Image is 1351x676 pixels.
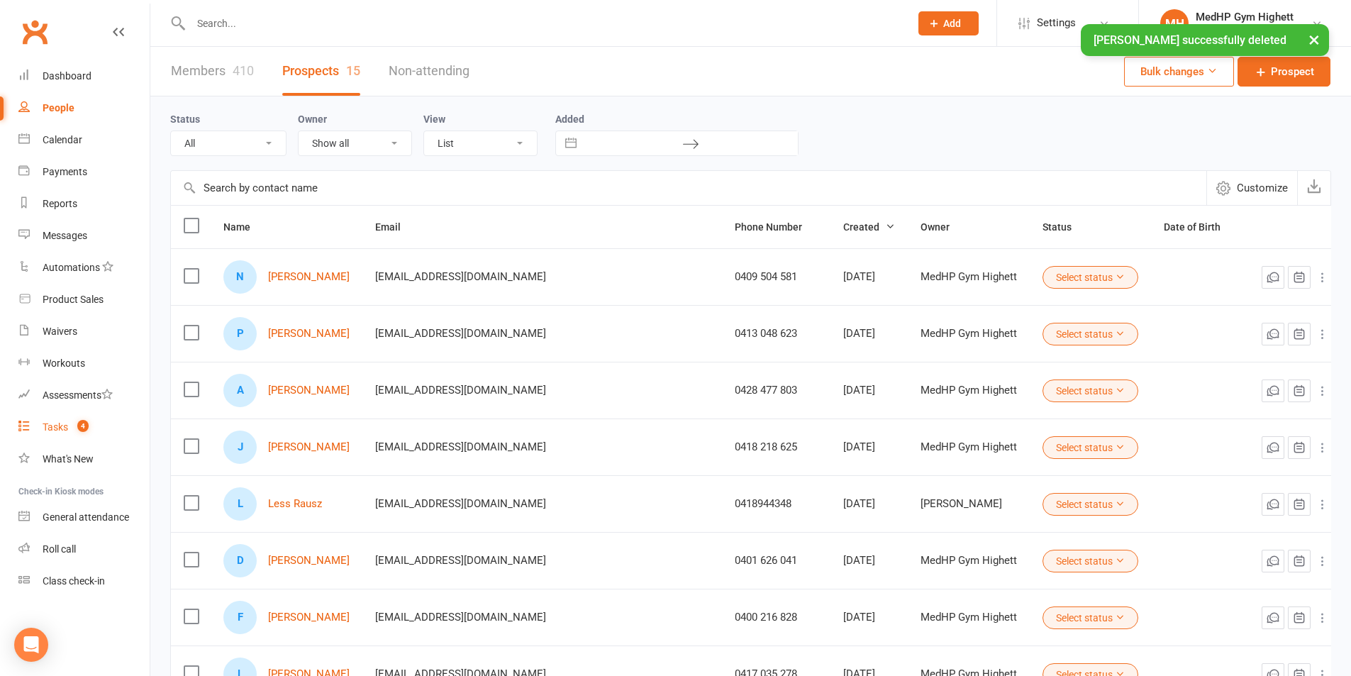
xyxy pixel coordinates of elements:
button: Created [843,218,895,236]
div: 0418944348 [735,498,818,510]
a: Waivers [18,316,150,348]
div: MH [1160,9,1189,38]
div: [DATE] [843,441,895,453]
span: Settings [1037,7,1076,39]
input: Search... [187,13,900,33]
a: Automations [18,252,150,284]
label: Added [555,113,799,125]
span: [EMAIL_ADDRESS][DOMAIN_NAME] [375,320,546,347]
span: [EMAIL_ADDRESS][DOMAIN_NAME] [375,263,546,290]
div: Less [223,487,257,521]
span: Created [843,221,895,233]
div: [PERSON_NAME] successfully deleted [1081,24,1329,56]
a: Reports [18,188,150,220]
div: Waivers [43,326,77,337]
button: Add [918,11,979,35]
a: Payments [18,156,150,188]
button: Select status [1043,266,1138,289]
label: Owner [298,113,327,125]
a: [PERSON_NAME] [268,555,350,567]
a: Dashboard [18,60,150,92]
a: Messages [18,220,150,252]
a: Product Sales [18,284,150,316]
a: Members410 [171,47,254,96]
div: People [43,102,74,113]
div: [DATE] [843,271,895,283]
span: [EMAIL_ADDRESS][DOMAIN_NAME] [375,433,546,460]
span: Prospect [1271,63,1314,80]
span: Date of Birth [1164,221,1236,233]
button: Name [223,218,266,236]
div: Open Intercom Messenger [14,628,48,662]
button: Interact with the calendar and add the check-in date for your trip. [558,131,584,155]
a: People [18,92,150,124]
div: MedHP Gym Highett [921,441,1017,453]
a: General attendance kiosk mode [18,502,150,533]
span: Status [1043,221,1087,233]
span: Customize [1237,179,1288,196]
button: Phone Number [735,218,818,236]
div: 0400 216 828 [735,611,818,624]
div: Janice [223,431,257,464]
a: Calendar [18,124,150,156]
a: Non-attending [389,47,469,96]
span: Phone Number [735,221,818,233]
div: General attendance [43,511,129,523]
div: MedHP Gym Highett [921,384,1017,397]
a: [PERSON_NAME] [268,611,350,624]
div: MedHP Gym Highett [921,555,1017,567]
div: MedHP Gym Highett [921,271,1017,283]
span: Name [223,221,266,233]
div: Dianne [223,544,257,577]
span: Add [943,18,961,29]
span: [EMAIL_ADDRESS][DOMAIN_NAME] [375,604,546,631]
div: [DATE] [843,498,895,510]
a: Clubworx [17,14,52,50]
div: Reports [43,198,77,209]
div: [DATE] [843,555,895,567]
div: Workouts [43,358,85,369]
div: What's New [43,453,94,465]
div: MedHP Gym Highett [921,611,1017,624]
a: Assessments [18,379,150,411]
button: Customize [1206,171,1297,205]
a: [PERSON_NAME] [268,441,350,453]
div: MedHP Gym Highett [1196,11,1294,23]
a: Roll call [18,533,150,565]
a: Workouts [18,348,150,379]
div: Tasks [43,421,68,433]
span: Owner [921,221,965,233]
span: [EMAIL_ADDRESS][DOMAIN_NAME] [375,547,546,574]
label: Status [170,113,200,125]
div: [DATE] [843,384,895,397]
input: Search by contact name [171,171,1206,205]
a: Tasks 4 [18,411,150,443]
a: [PERSON_NAME] [268,384,350,397]
button: Select status [1043,379,1138,402]
a: Less Rausz [268,498,322,510]
div: MedHP Gym Highett [921,328,1017,340]
button: Bulk changes [1124,57,1234,87]
a: Prospects15 [282,47,360,96]
span: [EMAIL_ADDRESS][DOMAIN_NAME] [375,377,546,404]
div: Nichola [223,260,257,294]
button: Select status [1043,436,1138,459]
div: [DATE] [843,328,895,340]
div: MedHP [1196,23,1294,36]
button: Status [1043,218,1087,236]
button: Email [375,218,416,236]
label: View [423,113,445,125]
div: 0428 477 803 [735,384,818,397]
div: Automations [43,262,100,273]
div: Dashboard [43,70,91,82]
div: [DATE] [843,611,895,624]
button: × [1301,24,1327,55]
div: Calendar [43,134,82,145]
a: Class kiosk mode [18,565,150,597]
div: 0413 048 623 [735,328,818,340]
a: [PERSON_NAME] [268,271,350,283]
div: Class check-in [43,575,105,587]
button: Select status [1043,550,1138,572]
div: Pat [223,317,257,350]
div: 0409 504 581 [735,271,818,283]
